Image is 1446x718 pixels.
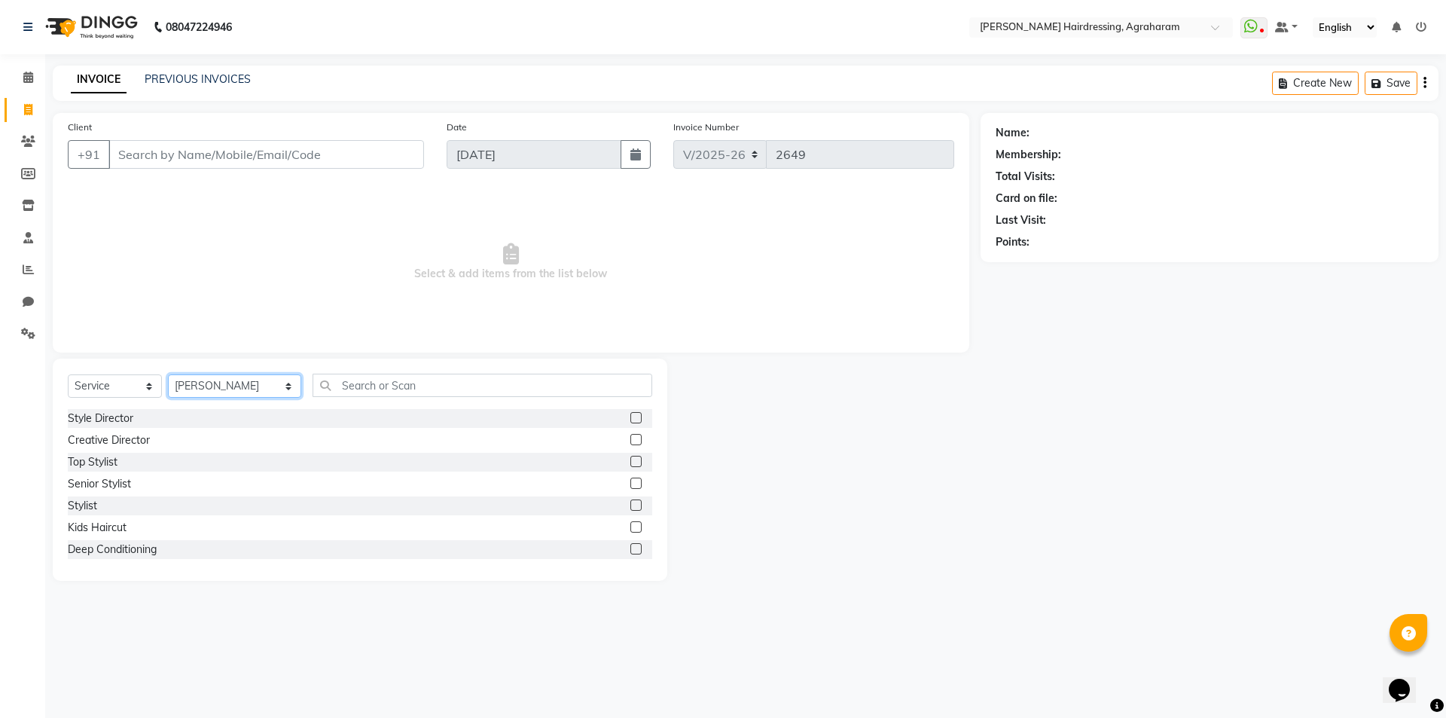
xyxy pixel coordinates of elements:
button: Create New [1272,72,1359,95]
div: Kids Haircut [68,520,127,536]
b: 08047224946 [166,6,232,48]
label: Client [68,121,92,134]
button: +91 [68,140,110,169]
label: Invoice Number [673,121,739,134]
span: Select & add items from the list below [68,187,954,338]
div: Style Director [68,411,133,426]
img: logo [38,6,142,48]
div: Stylist [68,498,97,514]
button: Save [1365,72,1417,95]
div: Last Visit: [996,212,1046,228]
label: Date [447,121,467,134]
iframe: chat widget [1383,658,1431,703]
div: Membership: [996,147,1061,163]
div: Points: [996,234,1030,250]
a: PREVIOUS INVOICES [145,72,251,86]
div: Top Stylist [68,454,117,470]
div: Deep Conditioning [68,542,157,558]
input: Search by Name/Mobile/Email/Code [108,140,424,169]
input: Search or Scan [313,374,652,397]
div: Total Visits: [996,169,1055,185]
div: Creative Director [68,432,150,448]
div: Senior Stylist [68,476,131,492]
div: Name: [996,125,1030,141]
a: INVOICE [71,66,127,93]
div: Card on file: [996,191,1057,206]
